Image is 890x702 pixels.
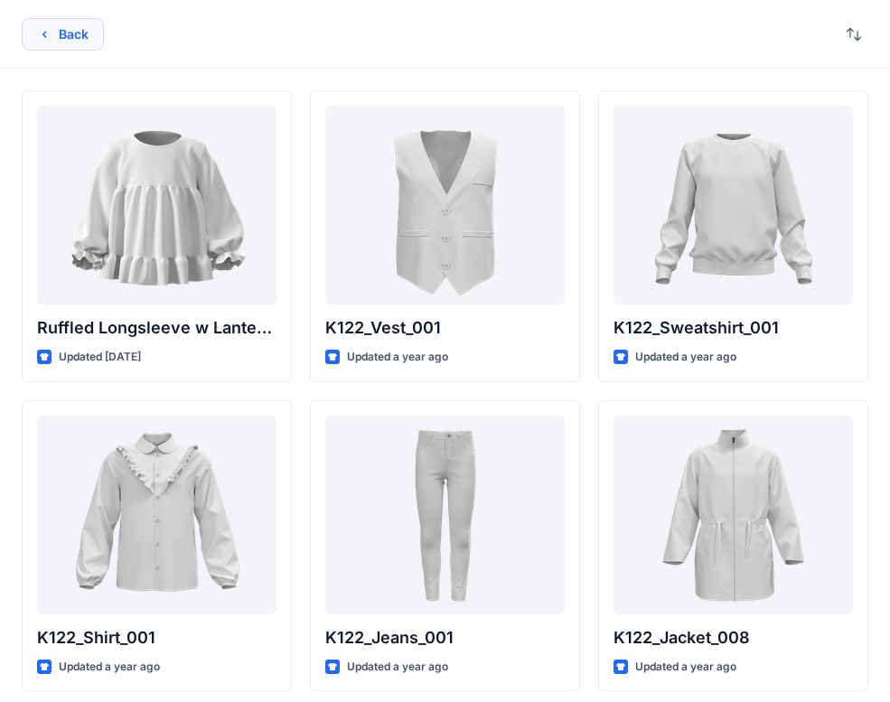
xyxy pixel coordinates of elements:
p: Ruffled Longsleeve w Lantern Sleeve [37,315,276,341]
p: Updated a year ago [635,658,736,677]
p: Updated a year ago [635,348,736,367]
p: Updated a year ago [59,658,160,677]
p: K122_Sweatshirt_001 [614,315,853,341]
p: K122_Shirt_001 [37,625,276,651]
p: Updated [DATE] [59,348,141,367]
button: Back [22,18,104,51]
a: K122_Jeans_001 [325,416,565,614]
p: Updated a year ago [347,348,448,367]
p: Updated a year ago [347,658,448,677]
p: K122_Jeans_001 [325,625,565,651]
a: K122_Sweatshirt_001 [614,106,853,304]
a: Ruffled Longsleeve w Lantern Sleeve [37,106,276,304]
a: K122_Vest_001 [325,106,565,304]
a: K122_Jacket_008 [614,416,853,614]
p: K122_Jacket_008 [614,625,853,651]
p: K122_Vest_001 [325,315,565,341]
a: K122_Shirt_001 [37,416,276,614]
